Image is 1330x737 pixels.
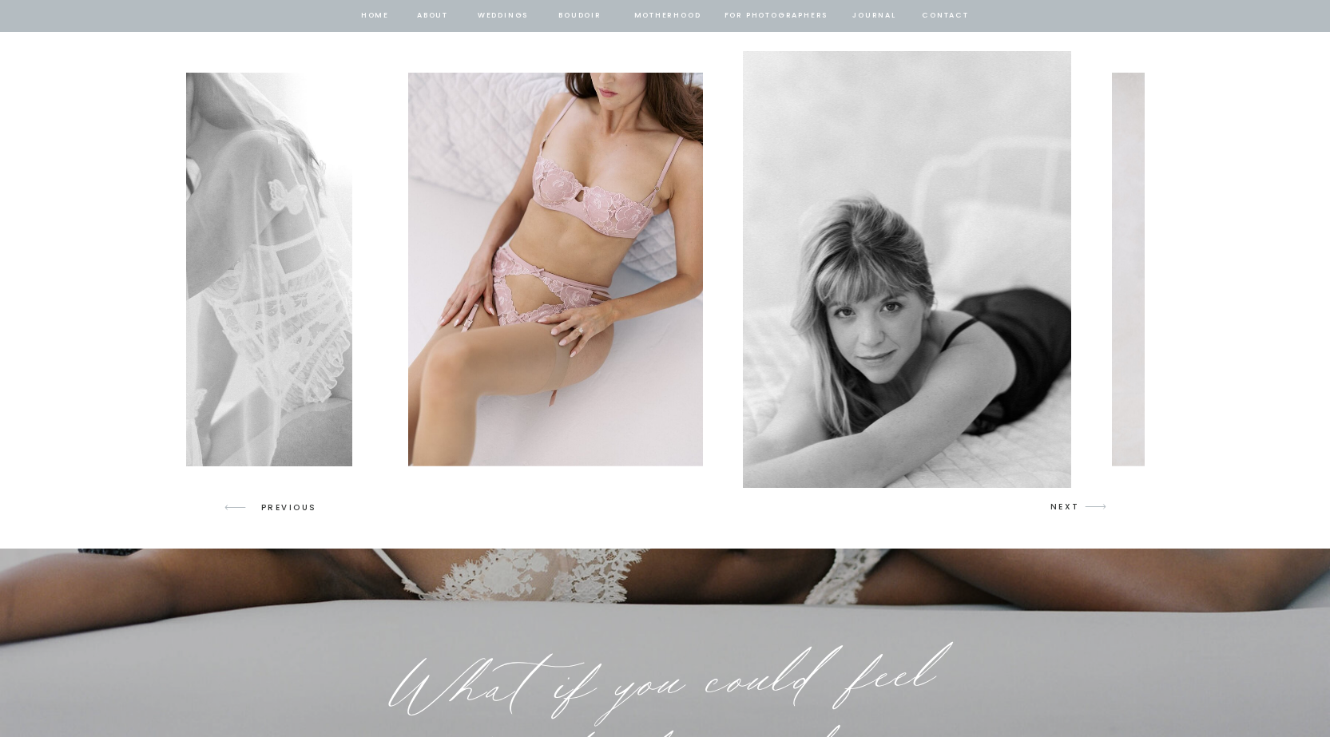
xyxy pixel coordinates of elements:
[725,9,828,23] a: for photographers
[62,73,351,466] img: woman strokes hair under a butterfly bridal veil during seattle bridal boudoir session in studio ...
[476,9,530,23] a: Weddings
[744,51,1071,488] img: black and white photo of woman lying on bed looking at the camera in seattle boudoir session by J...
[408,73,703,466] img: torso of woman in pink lingrie set by seattle boudoir photographer Jacqueline Benét
[261,501,323,515] p: PREVIOUS
[850,9,899,23] a: journal
[558,9,603,23] a: BOUDOIR
[634,9,701,23] a: Motherhood
[360,9,391,23] a: home
[920,9,971,23] a: contact
[416,9,450,23] a: about
[1050,500,1081,514] p: NEXT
